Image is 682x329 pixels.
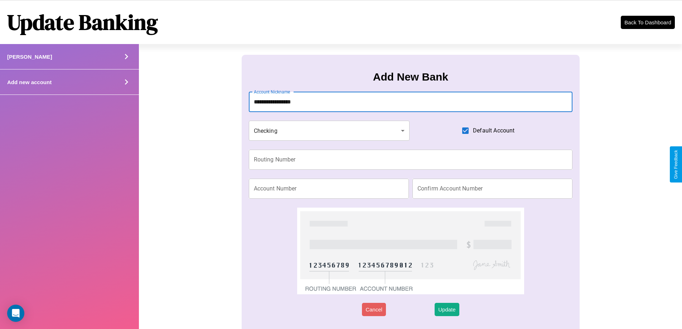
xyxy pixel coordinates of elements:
h1: Update Banking [7,8,158,37]
h3: Add New Bank [373,71,448,83]
button: Back To Dashboard [621,16,675,29]
button: Cancel [362,303,386,316]
span: Default Account [473,126,514,135]
img: check [297,208,524,294]
label: Account Nickname [254,89,290,95]
div: Open Intercom Messenger [7,305,24,322]
button: Update [435,303,459,316]
h4: Add new account [7,79,52,85]
div: Give Feedback [673,150,678,179]
h4: [PERSON_NAME] [7,54,52,60]
div: Checking [249,121,410,141]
